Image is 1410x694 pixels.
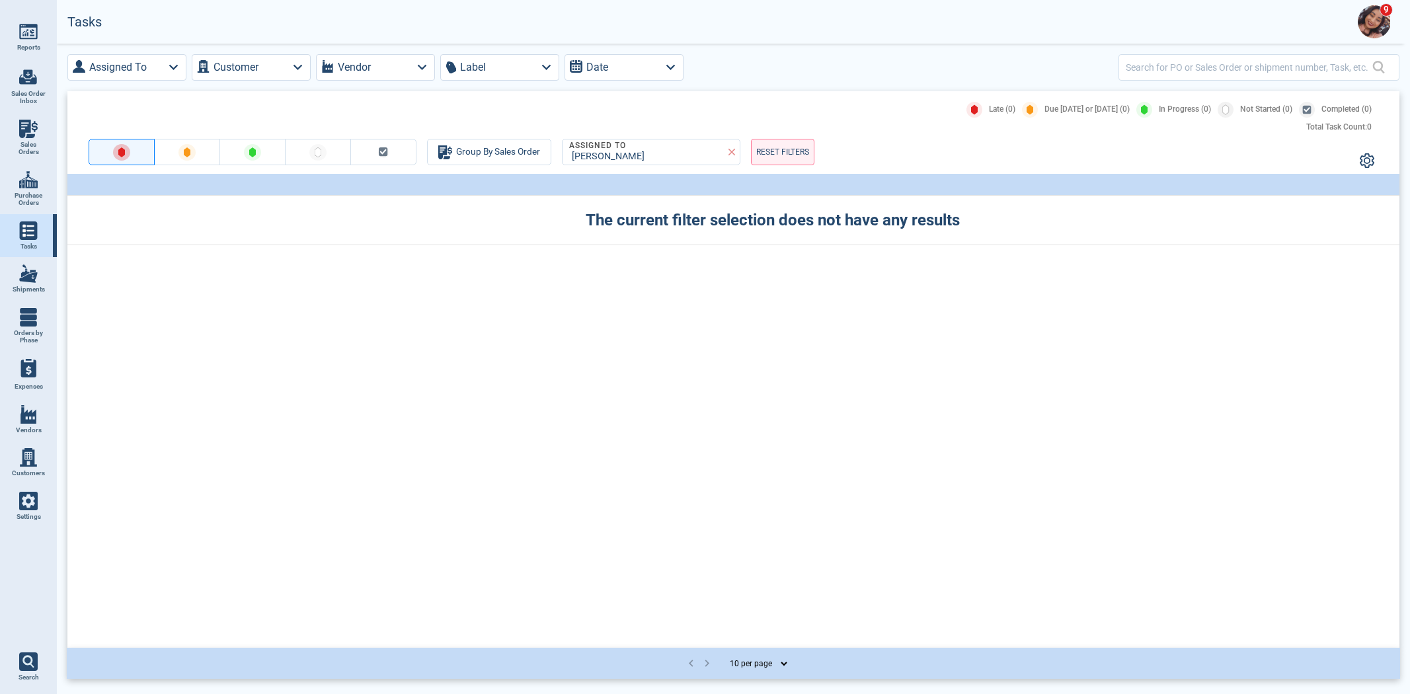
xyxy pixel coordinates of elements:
span: Customers [12,469,45,477]
button: Label [440,54,559,81]
span: Shipments [13,286,45,293]
img: Avatar [1358,5,1391,38]
button: Date [565,54,684,81]
label: Date [586,58,608,77]
label: Label [460,58,486,77]
img: menu_icon [19,22,38,41]
button: Assigned To [67,54,186,81]
span: Not Started (0) [1240,105,1292,114]
input: Search for PO or Sales Order or shipment number, Task, etc. [1126,58,1372,77]
span: Completed (0) [1321,105,1372,114]
img: menu_icon [19,405,38,424]
nav: pagination navigation [684,655,715,672]
span: Settings [17,513,41,521]
span: Orders by Phase [11,329,46,344]
span: Search [19,674,39,681]
span: In Progress (0) [1159,105,1211,114]
span: Due [DATE] or [DATE] (0) [1044,105,1130,114]
img: menu_icon [19,492,38,510]
legend: Assigned To [568,141,627,151]
label: Vendor [338,58,371,77]
span: Sales Orders [11,141,46,156]
label: Assigned To [89,58,147,77]
span: Vendors [16,426,42,434]
div: Group By Sales Order [438,144,540,160]
img: menu_icon [19,308,38,327]
div: [PERSON_NAME] [568,151,729,163]
label: Customer [214,58,258,77]
img: menu_icon [19,221,38,240]
button: RESET FILTERS [751,139,814,165]
img: menu_icon [19,448,38,467]
h2: Tasks [67,15,102,30]
img: menu_icon [19,264,38,283]
img: menu_icon [19,171,38,189]
button: Group By Sales Order [427,139,551,165]
button: Customer [192,54,311,81]
span: Reports [17,44,40,52]
div: Total Task Count: 0 [1306,123,1372,132]
span: Purchase Orders [11,192,46,207]
button: Vendor [316,54,435,81]
span: Late (0) [989,105,1015,114]
span: Sales Order Inbox [11,90,46,105]
span: Expenses [15,383,43,391]
img: menu_icon [19,120,38,138]
span: 9 [1380,3,1393,17]
span: Tasks [20,243,37,251]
